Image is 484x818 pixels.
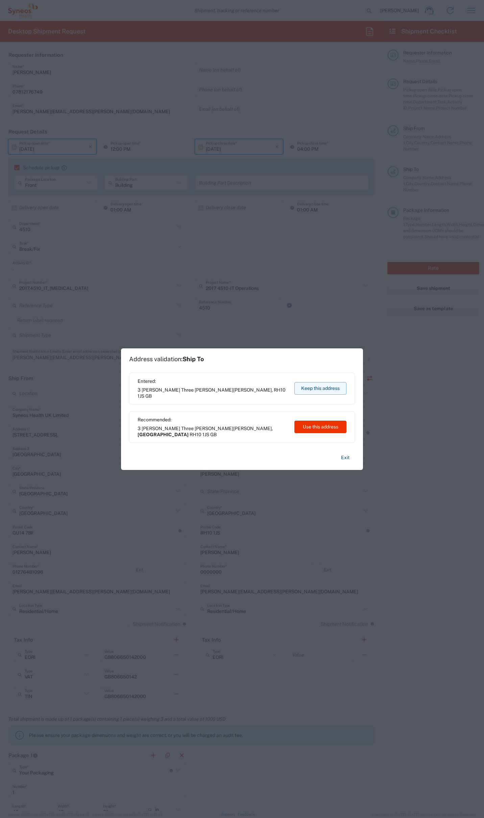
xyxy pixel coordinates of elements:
h1: Address validation: [129,355,204,363]
span: 3 [PERSON_NAME] Three [PERSON_NAME] , [138,425,288,438]
span: 3 [PERSON_NAME] Three [PERSON_NAME] , [138,387,288,399]
span: GB [145,393,152,399]
span: RH10 1JS [190,432,209,437]
span: GB [210,432,217,437]
button: Exit [336,452,355,464]
button: Keep this address [294,382,346,395]
span: Ship To [183,355,204,363]
span: [GEOGRAPHIC_DATA] [138,432,189,437]
span: [PERSON_NAME] [233,426,272,431]
span: [PERSON_NAME] [233,387,272,393]
span: Recommended: [138,417,288,423]
span: Entered: [138,378,288,384]
button: Use this address [294,421,346,433]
